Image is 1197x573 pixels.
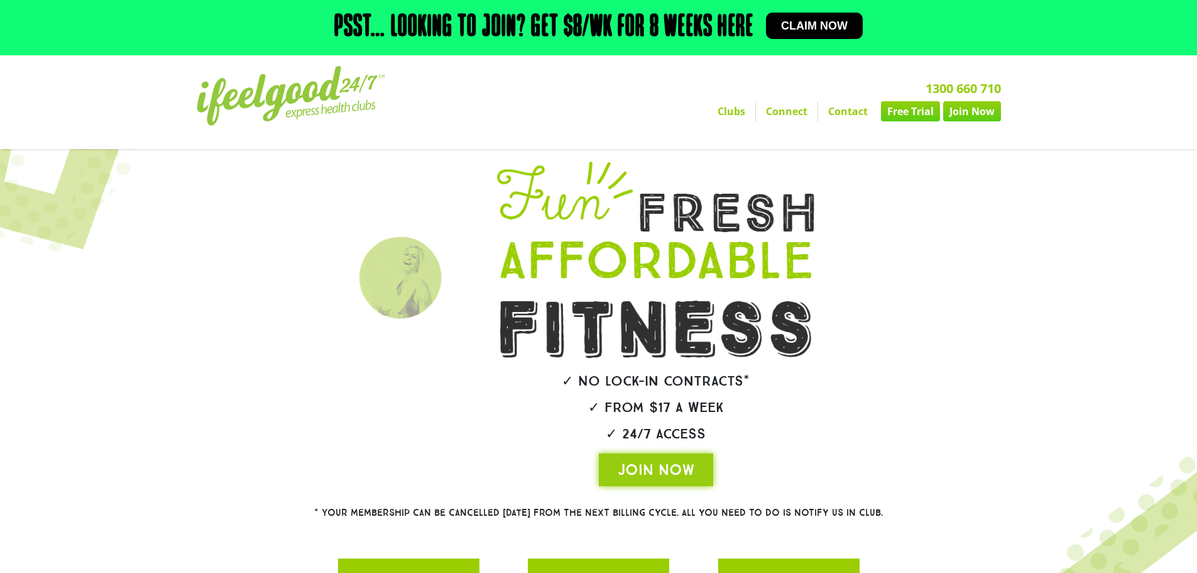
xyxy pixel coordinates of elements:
[269,508,929,518] h2: * Your membership can be cancelled [DATE] from the next billing cycle. All you need to do is noti...
[462,427,850,441] h2: ✓ 24/7 Access
[599,453,713,486] a: JOIN NOW
[756,101,817,121] a: Connect
[881,101,940,121] a: Free Trial
[926,80,1001,97] a: 1300 660 710
[334,13,753,43] h2: Psst… Looking to join? Get $8/wk for 8 weeks here
[708,101,755,121] a: Clubs
[943,101,1001,121] a: Join Now
[462,374,850,388] h2: ✓ No lock-in contracts*
[766,13,863,39] a: Claim now
[483,101,1001,121] nav: Menu
[781,20,848,31] span: Claim now
[462,401,850,414] h2: ✓ From $17 a week
[818,101,878,121] a: Contact
[618,460,694,480] span: JOIN NOW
